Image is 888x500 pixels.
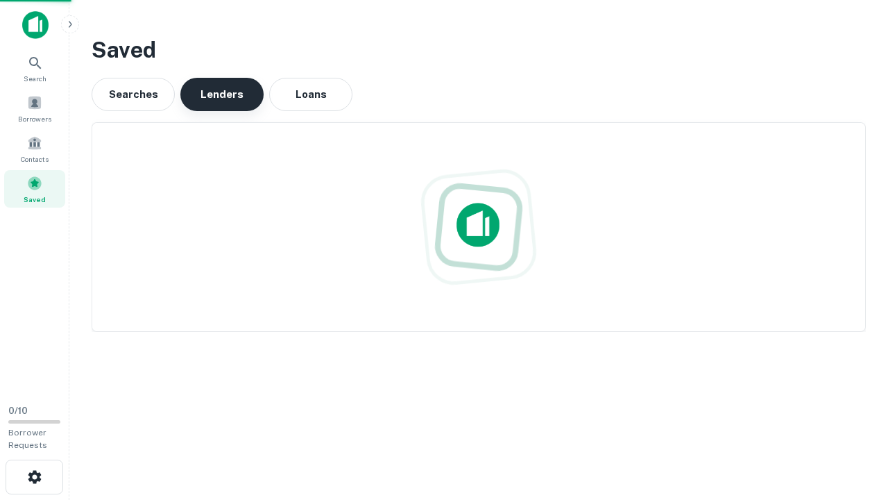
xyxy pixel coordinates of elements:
span: Borrower Requests [8,428,47,450]
a: Search [4,49,65,87]
span: Search [24,73,46,84]
h3: Saved [92,33,866,67]
span: Contacts [21,153,49,165]
button: Searches [92,78,175,111]
a: Contacts [4,130,65,167]
span: Saved [24,194,46,205]
button: Loans [269,78,352,111]
img: capitalize-icon.png [22,11,49,39]
a: Borrowers [4,90,65,127]
a: Saved [4,170,65,208]
span: 0 / 10 [8,406,28,416]
span: Borrowers [18,113,51,124]
iframe: Chat Widget [819,389,888,456]
button: Lenders [180,78,264,111]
